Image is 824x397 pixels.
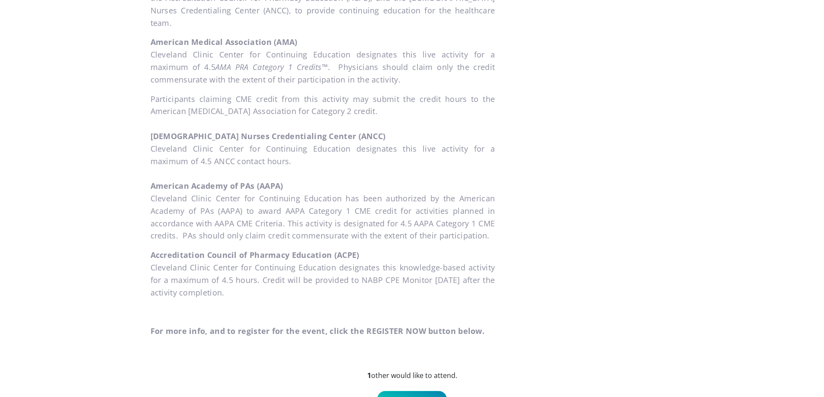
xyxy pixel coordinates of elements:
strong: American Medical Association (AMA) [151,37,298,47]
strong: For more info, and to register for the event, click the REGISTER NOW button below. [151,326,485,336]
strong: American Academy of PAs (AAPA) [151,181,283,191]
strong: 1 [367,371,371,380]
p: Cleveland Clinic Center for Continuing Education designates this live activity for a maximum of 4... [151,36,495,86]
p: Cleveland Clinic Center for Continuing Education designates this knowledge-based activity for a m... [151,249,495,299]
strong: Accreditation Council of Pharmacy Education (ACPE) [151,250,359,260]
p: Participants claiming CME credit from this activity may submit the credit hours to the American [... [151,93,495,242]
strong: [DEMOGRAPHIC_DATA] Nurses Credentialing Center (ANCC) [151,131,386,141]
em: AMA PRA Category 1 Credits [215,62,322,72]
